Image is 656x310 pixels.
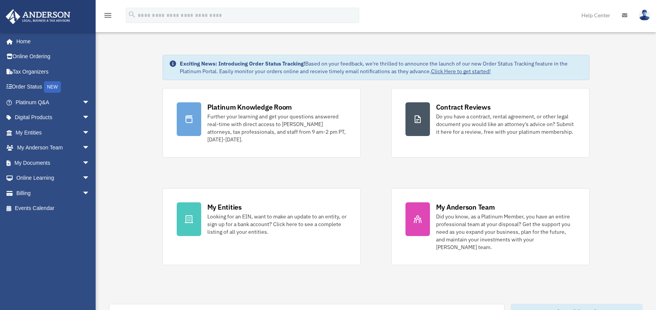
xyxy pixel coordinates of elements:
div: NEW [44,81,61,93]
a: Events Calendar [5,201,101,216]
div: Further your learning and get your questions answered real-time with direct access to [PERSON_NAM... [207,113,347,143]
div: Do you have a contract, rental agreement, or other legal document you would like an attorney's ad... [436,113,575,136]
img: User Pic [639,10,650,21]
a: My Documentsarrow_drop_down [5,155,101,171]
strong: Exciting News: Introducing Order Status Tracking! [180,60,305,67]
i: menu [103,11,112,20]
div: My Anderson Team [436,202,495,212]
a: Click Here to get started! [431,68,491,75]
img: Anderson Advisors Platinum Portal [3,9,73,24]
a: Home [5,34,98,49]
a: menu [103,13,112,20]
a: Billingarrow_drop_down [5,185,101,201]
span: arrow_drop_down [82,140,98,156]
div: Contract Reviews [436,102,491,112]
a: My Entities Looking for an EIN, want to make an update to an entity, or sign up for a bank accoun... [163,188,361,265]
span: arrow_drop_down [82,185,98,201]
a: My Anderson Team Did you know, as a Platinum Member, you have an entire professional team at your... [391,188,589,265]
div: Platinum Knowledge Room [207,102,292,112]
div: Based on your feedback, we're thrilled to announce the launch of our new Order Status Tracking fe... [180,60,583,75]
a: Tax Organizers [5,64,101,79]
i: search [128,10,136,19]
a: Order StatusNEW [5,79,101,95]
div: Did you know, as a Platinum Member, you have an entire professional team at your disposal? Get th... [436,213,575,251]
span: arrow_drop_down [82,110,98,126]
a: Online Ordering [5,49,101,64]
a: My Entitiesarrow_drop_down [5,125,101,140]
a: Contract Reviews Do you have a contract, rental agreement, or other legal document you would like... [391,88,589,157]
div: Looking for an EIN, want to make an update to an entity, or sign up for a bank account? Click her... [207,213,347,236]
a: Digital Productsarrow_drop_down [5,110,101,125]
div: My Entities [207,202,242,212]
a: Platinum Q&Aarrow_drop_down [5,95,101,110]
span: arrow_drop_down [82,125,98,141]
span: arrow_drop_down [82,155,98,171]
a: Platinum Knowledge Room Further your learning and get your questions answered real-time with dire... [163,88,361,157]
a: Online Learningarrow_drop_down [5,171,101,186]
span: arrow_drop_down [82,95,98,110]
a: My Anderson Teamarrow_drop_down [5,140,101,156]
span: arrow_drop_down [82,171,98,186]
